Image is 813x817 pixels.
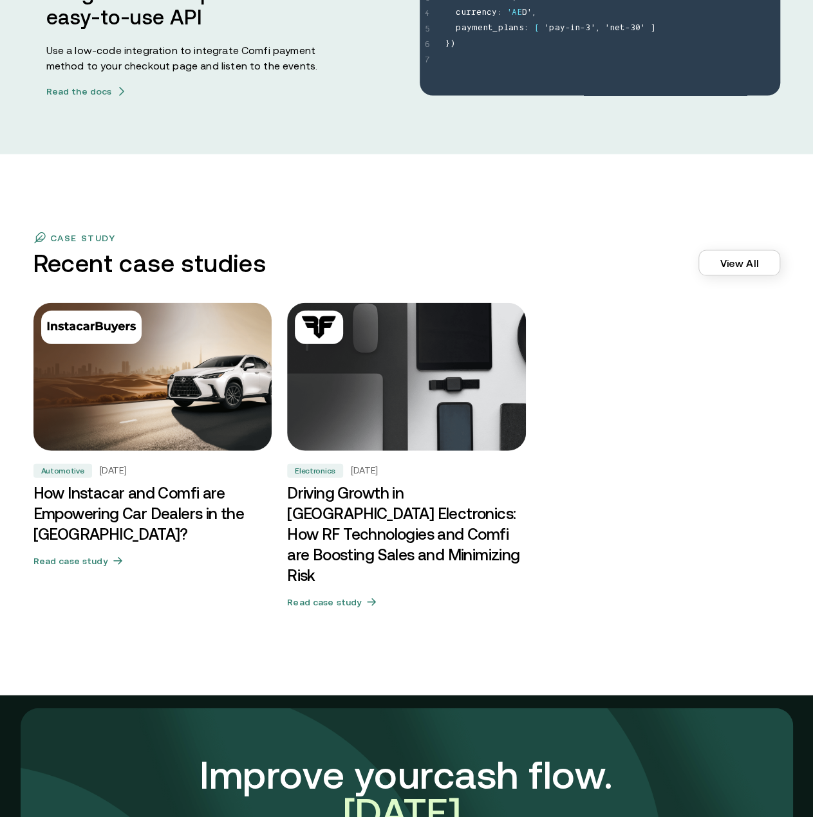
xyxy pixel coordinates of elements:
span: 0 [635,21,640,37]
a: AutomotiveHow Instacar and Comfi are Empowering Car Dealers in the UAE?Automotive[DATE]How Instac... [33,303,272,618]
span: 6 [425,38,430,53]
span: 3 [630,21,635,37]
button: Read the docsarrow icons [46,86,127,96]
button: Read case study [33,550,272,572]
p: Use a low-code integration to integrate Comfi payment method to your checkout page and listen to ... [46,42,330,73]
span: [ [534,21,539,37]
span: y [467,21,472,37]
span: A [512,6,517,21]
span: n [610,21,615,37]
span: 7 [425,53,430,69]
h3: Driving Growth in [GEOGRAPHIC_DATA] Electronics: How RF Technologies and Comfi are Boosting Sales... [287,483,526,586]
span: e [476,6,481,21]
h5: [DATE] [100,465,127,477]
span: r [466,6,471,21]
span: a [554,21,559,37]
span: ' [545,21,549,37]
span: u [461,6,465,21]
span: 4 [425,7,430,23]
span: , [532,6,536,21]
p: case study [50,233,116,243]
span: ' [590,21,595,37]
h5: Read case study [287,596,361,609]
span: , [595,21,600,37]
div: Automotive [33,464,92,478]
span: _ [492,21,498,37]
img: How Instacar and Comfi are Empowering Car Dealers in the UAE? [33,303,272,451]
h3: How Instacar and Comfi are Empowering Car Dealers in the [GEOGRAPHIC_DATA]? [33,483,272,545]
span: n [483,21,487,37]
span: p [456,21,461,37]
span: D [522,6,527,21]
span: 3 [585,21,590,37]
span: y [560,21,565,37]
span: m [472,21,478,37]
span: - [580,21,585,37]
img: Automotive [46,316,136,339]
div: Electronics [287,464,343,478]
span: l [503,21,509,37]
span: a [461,21,466,37]
span: n [514,21,518,37]
button: Read case study [287,591,526,613]
span: n [575,21,580,37]
span: - [565,21,570,37]
span: ' [605,21,610,37]
span: e [478,21,483,37]
span: - [624,21,630,37]
h3: Recent case studies [33,250,266,277]
span: n [481,6,486,21]
span: c [456,6,461,21]
img: Electronics [300,316,338,339]
span: i [570,21,575,37]
span: E [517,6,521,21]
span: ] [651,21,655,37]
img: flag [33,232,46,244]
span: y [492,6,497,21]
img: arrow icons [117,86,127,97]
span: s [518,21,523,37]
span: p [549,21,554,37]
span: ) [450,37,455,52]
span: ' [507,6,512,21]
span: ' [527,6,532,21]
a: View All [698,250,780,276]
span: r [471,6,476,21]
span: : [497,6,501,21]
span: t [620,21,624,37]
img: Driving Growth in UAE Electronics: How RF Technologies and Comfi are Boosting Sales and Minimizin... [287,303,526,451]
span: : [524,21,528,37]
span: } [445,37,450,52]
span: t [488,21,492,37]
span: a [509,21,514,37]
span: 5 [425,23,430,38]
span: p [498,21,503,37]
span: c [487,6,492,21]
h5: Read case study [33,555,107,567]
span: e [615,21,620,37]
h5: [DATE] [351,465,378,477]
a: ElectronicsDriving Growth in UAE Electronics: How RF Technologies and Comfi are Boosting Sales an... [287,303,526,618]
span: ' [640,21,645,37]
